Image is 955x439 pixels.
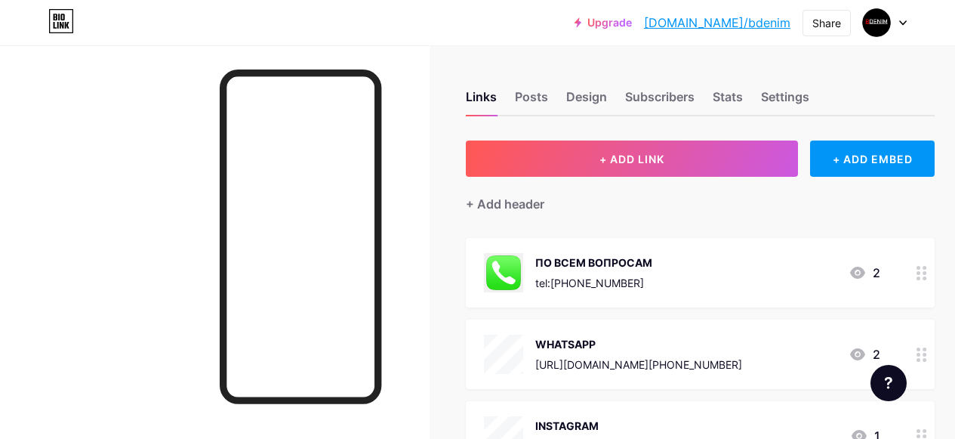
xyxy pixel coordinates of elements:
[810,141,935,177] div: + ADD EMBED
[466,195,544,213] div: + Add header
[466,141,798,177] button: + ADD LINK
[484,253,523,292] img: ПО ВСЕМ ВОПРОСАМ
[644,14,790,32] a: [DOMAIN_NAME]/bdenim
[575,17,632,29] a: Upgrade
[713,88,743,115] div: Stats
[466,88,497,115] div: Links
[625,88,695,115] div: Subscribers
[535,418,648,434] div: INSTAGRAM
[515,88,548,115] div: Posts
[566,88,607,115] div: Design
[535,336,742,352] div: WHATSAPP
[849,264,880,282] div: 2
[599,153,664,165] span: + ADD LINK
[862,8,891,37] img: bdenim
[812,15,841,31] div: Share
[761,88,809,115] div: Settings
[535,357,742,373] div: [URL][DOMAIN_NAME][PHONE_NUMBER]
[535,255,652,271] div: ПО ВСЕМ ВОПРОСАМ
[849,345,880,363] div: 2
[535,275,652,291] div: tel:[PHONE_NUMBER]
